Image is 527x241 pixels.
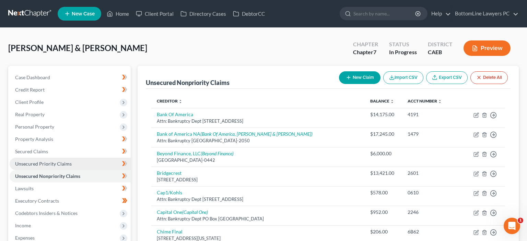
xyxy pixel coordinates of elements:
[157,170,181,176] a: Bridgecrest
[157,190,182,195] a: Cap1/Kohls
[182,209,208,215] i: (Capital One)
[157,137,359,144] div: Attn: Bankruptcy [GEOGRAPHIC_DATA]-2050
[383,71,423,84] button: Import CSV
[15,222,31,228] span: Income
[15,136,53,142] span: Property Analysis
[428,40,453,48] div: District
[339,71,380,84] button: New Claim
[157,98,183,104] a: Creditor unfold_more
[230,8,268,20] a: DebtorCC
[157,209,208,215] a: Capital One(Capital One)
[389,40,417,48] div: Status
[470,71,508,84] button: Delete All
[132,8,177,20] a: Client Portal
[15,87,45,93] span: Credit Report
[408,189,460,196] div: 0610
[464,40,511,56] button: Preview
[201,150,234,156] i: (Beyond Finance)
[370,228,397,235] div: $206.00
[200,131,313,137] i: (Bank Of America, [PERSON_NAME] & [PERSON_NAME])
[15,124,54,130] span: Personal Property
[408,98,442,104] a: Acct Number unfold_more
[157,216,359,222] div: Attn: Bankruptcy Dept PO Box [GEOGRAPHIC_DATA]
[15,74,50,80] span: Case Dashboard
[157,131,313,137] a: Bank of America NA(Bank Of America, [PERSON_NAME] & [PERSON_NAME])
[426,71,468,84] a: Export CSV
[157,111,193,117] a: Bank Of America
[389,48,417,56] div: In Progress
[15,111,45,117] span: Real Property
[390,99,394,104] i: unfold_more
[353,7,416,20] input: Search by name...
[177,8,230,20] a: Directory Cases
[428,8,451,20] a: Help
[15,198,59,204] span: Executory Contracts
[10,158,131,170] a: Unsecured Priority Claims
[157,150,234,156] a: Beyond Finance, LLC(Beyond Finance)
[15,161,72,167] span: Unsecured Priority Claims
[15,99,44,105] span: Client Profile
[157,229,183,234] a: Chime Final
[408,111,460,118] div: 4191
[146,79,230,87] div: Unsecured Nonpriority Claims
[370,189,397,196] div: $578.00
[370,150,397,157] div: $6,000.00
[15,210,78,216] span: Codebtors Insiders & Notices
[15,148,48,154] span: Secured Claims
[370,170,397,177] div: $13,421.00
[15,235,35,241] span: Expenses
[504,218,520,234] iframe: Intercom live chat
[373,49,376,55] span: 7
[408,170,460,177] div: 2601
[72,11,95,16] span: New Case
[157,157,359,164] div: [GEOGRAPHIC_DATA]-0442
[370,111,397,118] div: $14,175.00
[8,43,147,53] span: [PERSON_NAME] & [PERSON_NAME]
[10,145,131,158] a: Secured Claims
[408,209,460,216] div: 2246
[10,84,131,96] a: Credit Report
[178,99,183,104] i: unfold_more
[353,48,378,56] div: Chapter
[157,118,359,124] div: Attn: Bankruptcy Dept [STREET_ADDRESS]
[370,131,397,137] div: $17,245.00
[452,8,518,20] a: BottomLine Lawyers PC
[10,133,131,145] a: Property Analysis
[370,209,397,216] div: $952.00
[15,185,34,191] span: Lawsuits
[518,218,523,223] span: 1
[157,196,359,203] div: Attn: Bankruptcy Dept [STREET_ADDRESS]
[10,182,131,195] a: Lawsuits
[408,131,460,137] div: 1479
[10,170,131,182] a: Unsecured Nonpriority Claims
[15,173,80,179] span: Unsecured Nonpriority Claims
[428,48,453,56] div: CAEB
[370,98,394,104] a: Balance unfold_more
[408,228,460,235] div: 6B62
[157,177,359,183] div: [STREET_ADDRESS]
[10,195,131,207] a: Executory Contracts
[103,8,132,20] a: Home
[353,40,378,48] div: Chapter
[10,71,131,84] a: Case Dashboard
[438,99,442,104] i: unfold_more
